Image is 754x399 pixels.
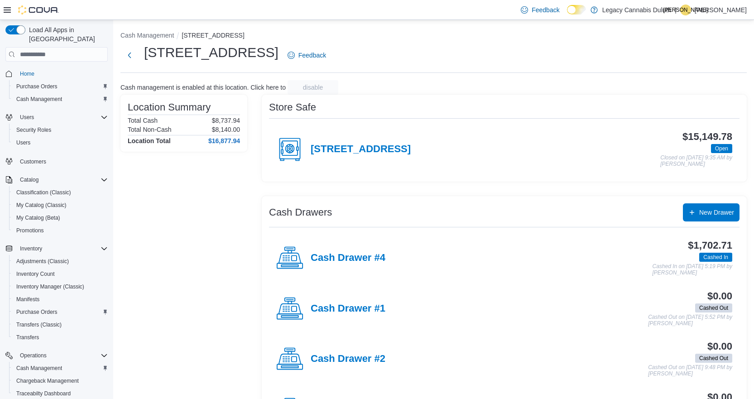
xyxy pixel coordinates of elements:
span: Traceabilty Dashboard [13,388,108,399]
span: Classification (Classic) [13,187,108,198]
a: Adjustments (Classic) [13,256,72,267]
span: Cashed Out [699,304,728,312]
h3: Cash Drawers [269,207,332,218]
h3: Store Safe [269,102,316,113]
span: Users [20,114,34,121]
span: Manifests [13,294,108,305]
input: Dark Mode [567,5,586,14]
button: Classification (Classic) [9,186,111,199]
span: Users [13,137,108,148]
button: Users [9,136,111,149]
button: Purchase Orders [9,80,111,93]
span: My Catalog (Beta) [16,214,60,221]
h3: $0.00 [707,291,732,302]
span: Catalog [16,174,108,185]
div: Jules Ostazeski [680,5,691,15]
button: Home [2,67,111,80]
h6: Total Non-Cash [128,126,172,133]
span: Chargeback Management [16,377,79,385]
h4: Cash Drawer #1 [311,303,385,315]
button: Chargeback Management [9,375,111,387]
h4: Cash Drawer #2 [311,353,385,365]
button: disable [288,80,338,95]
span: disable [303,83,323,92]
button: Customers [2,154,111,168]
a: Feedback [284,46,330,64]
h3: $1,702.71 [688,240,732,251]
button: Transfers [9,331,111,344]
button: Cash Management [120,32,174,39]
span: Traceabilty Dashboard [16,390,71,397]
span: Classification (Classic) [16,189,71,196]
a: Manifests [13,294,43,305]
p: Cashed Out on [DATE] 9:48 PM by [PERSON_NAME] [648,365,732,377]
button: Operations [16,350,50,361]
a: Home [16,68,38,79]
h6: Total Cash [128,117,158,124]
span: Purchase Orders [16,83,58,90]
a: My Catalog (Classic) [13,200,70,211]
button: Next [120,46,139,64]
button: Cash Management [9,362,111,375]
span: Cashed Out [695,303,732,312]
span: New Drawer [699,208,734,217]
span: Open [715,144,728,153]
p: [PERSON_NAME] [695,5,747,15]
span: Cash Management [13,363,108,374]
a: Traceabilty Dashboard [13,388,74,399]
span: Home [16,68,108,79]
span: Cashed Out [699,354,728,362]
span: My Catalog (Beta) [13,212,108,223]
a: Classification (Classic) [13,187,75,198]
span: Catalog [20,176,38,183]
p: Cashed Out on [DATE] 5:52 PM by [PERSON_NAME] [648,314,732,327]
p: Closed on [DATE] 9:35 AM by [PERSON_NAME] [660,155,732,167]
span: Cash Management [16,365,62,372]
h1: [STREET_ADDRESS] [144,43,279,62]
span: Manifests [16,296,39,303]
button: Users [16,112,38,123]
span: Adjustments (Classic) [13,256,108,267]
a: Cash Management [13,94,66,105]
a: Transfers (Classic) [13,319,65,330]
h3: $15,149.78 [682,131,732,142]
span: Cashed Out [695,354,732,363]
span: Purchase Orders [16,308,58,316]
button: [STREET_ADDRESS] [182,32,244,39]
button: Security Roles [9,124,111,136]
h4: [STREET_ADDRESS] [311,144,411,155]
span: Transfers (Classic) [13,319,108,330]
a: Transfers [13,332,43,343]
span: Inventory [20,245,42,252]
p: Legacy Cannabis Duluth [602,5,672,15]
button: Promotions [9,224,111,237]
span: Purchase Orders [13,307,108,317]
span: Transfers (Classic) [16,321,62,328]
button: Transfers (Classic) [9,318,111,331]
span: Feedback [532,5,559,14]
span: Transfers [13,332,108,343]
a: My Catalog (Beta) [13,212,64,223]
h3: Location Summary [128,102,211,113]
span: Promotions [16,227,44,234]
a: Inventory Count [13,269,58,279]
img: Cova [18,5,59,14]
button: Adjustments (Classic) [9,255,111,268]
span: Feedback [298,51,326,60]
a: Purchase Orders [13,307,61,317]
span: Transfers [16,334,39,341]
button: My Catalog (Classic) [9,199,111,212]
span: Users [16,139,30,146]
a: Security Roles [13,125,55,135]
span: Cash Management [16,96,62,103]
a: Inventory Manager (Classic) [13,281,88,292]
span: Purchase Orders [13,81,108,92]
h4: $16,877.94 [208,137,240,144]
span: Chargeback Management [13,375,108,386]
p: Cash management is enabled at this location. Click here to [120,84,286,91]
span: Cashed In [699,253,732,262]
span: Customers [16,155,108,167]
a: Cash Management [13,363,66,374]
span: [PERSON_NAME] [663,5,708,15]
